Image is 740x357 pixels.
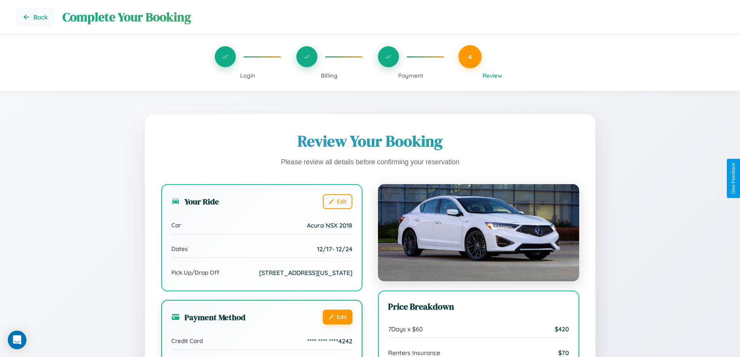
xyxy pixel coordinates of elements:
span: Renters Insurance [388,349,440,357]
button: Edit [323,310,352,324]
span: Login [240,72,255,79]
span: Review [482,72,502,79]
span: Pick Up/Drop Off [171,269,219,276]
h3: Price Breakdown [388,301,569,313]
span: Dates [171,245,188,253]
span: $ 70 [558,349,569,357]
span: Billing [321,72,338,79]
span: 7 Days x $ 60 [388,325,423,333]
span: 4 [468,52,472,61]
p: Please review all details before confirming your reservation [161,156,579,169]
div: Give Feedback [731,163,736,194]
span: Car [171,221,181,229]
span: 12 / 17 - 12 / 24 [317,245,352,253]
div: Open Intercom Messenger [8,331,26,349]
h1: Review Your Booking [161,131,579,152]
span: Credit Card [171,337,203,345]
button: Go back [16,8,55,26]
h3: Payment Method [171,312,246,323]
span: Acura NSX 2018 [307,221,352,229]
h1: Complete Your Booking [63,9,724,26]
span: [STREET_ADDRESS][US_STATE] [259,269,352,277]
span: Payment [398,72,423,79]
span: $ 420 [555,325,569,333]
img: Acura NSX [378,184,579,281]
button: Edit [323,194,352,209]
h3: Your Ride [171,196,219,207]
